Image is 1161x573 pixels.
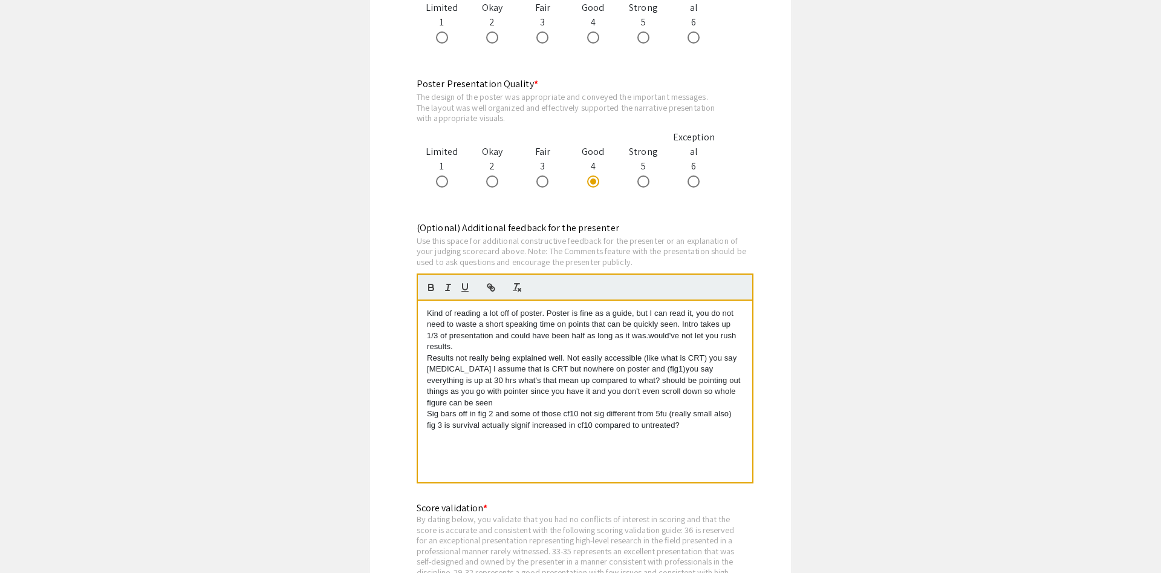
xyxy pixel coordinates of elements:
[427,408,743,419] p: Sig bars off in fig 2 and some of those cf10 not sig different from 5fu (really small also)
[417,145,467,188] div: 1
[417,235,753,267] div: Use this space for additional constructive feedback for the presenter or an explanation of your j...
[427,308,743,353] p: Kind of reading a lot off of poster. Poster is fine as a guide, but I can read it, you do not nee...
[417,1,467,15] div: Limited
[417,502,487,514] mat-label: Score validation
[618,1,668,15] div: Strong
[417,1,467,44] div: 1
[518,145,568,159] div: Fair
[427,353,743,408] p: Results not really being explained well. Not easily accessible (like what is CRT) you say [MEDICA...
[417,91,719,123] div: The design of the poster was appropriate and conveyed the important messages. The layout was well...
[467,1,517,44] div: 2
[518,1,568,44] div: 3
[618,145,668,159] div: Strong
[417,77,538,90] mat-label: Poster Presentation Quality
[417,145,467,159] div: Limited
[669,130,719,188] div: 6
[427,420,743,431] p: fig 3 is survival actually signif increased in cf10 compared to untreated?
[618,145,668,188] div: 5
[568,1,618,44] div: 4
[618,1,668,44] div: 5
[518,145,568,188] div: 3
[467,1,517,15] div: Okay
[568,1,618,15] div: Good
[9,519,51,564] iframe: Chat
[568,145,618,188] div: 4
[467,145,517,188] div: 2
[518,1,568,15] div: Fair
[669,130,719,159] div: Exceptional
[467,145,517,159] div: Okay
[417,221,619,234] mat-label: (Optional) Additional feedback for the presenter
[568,145,618,159] div: Good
